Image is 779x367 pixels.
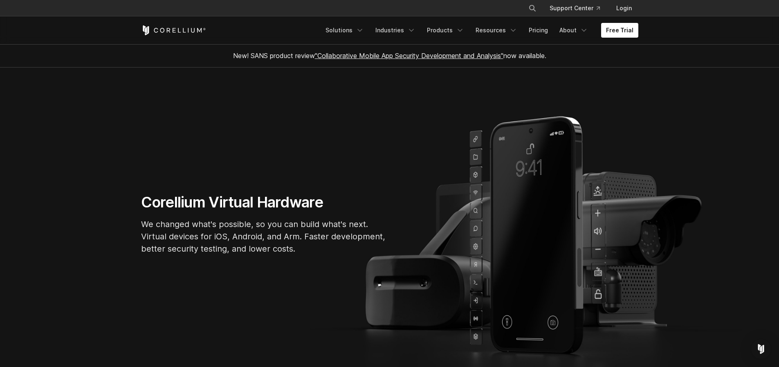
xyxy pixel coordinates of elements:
[555,23,593,38] a: About
[524,23,553,38] a: Pricing
[610,1,638,16] a: Login
[471,23,522,38] a: Resources
[321,23,638,38] div: Navigation Menu
[315,52,503,60] a: "Collaborative Mobile App Security Development and Analysis"
[141,193,386,212] h1: Corellium Virtual Hardware
[601,23,638,38] a: Free Trial
[321,23,369,38] a: Solutions
[751,339,771,359] div: Open Intercom Messenger
[422,23,469,38] a: Products
[370,23,420,38] a: Industries
[141,25,206,35] a: Corellium Home
[519,1,638,16] div: Navigation Menu
[141,218,386,255] p: We changed what's possible, so you can build what's next. Virtual devices for iOS, Android, and A...
[543,1,606,16] a: Support Center
[525,1,540,16] button: Search
[233,52,546,60] span: New! SANS product review now available.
